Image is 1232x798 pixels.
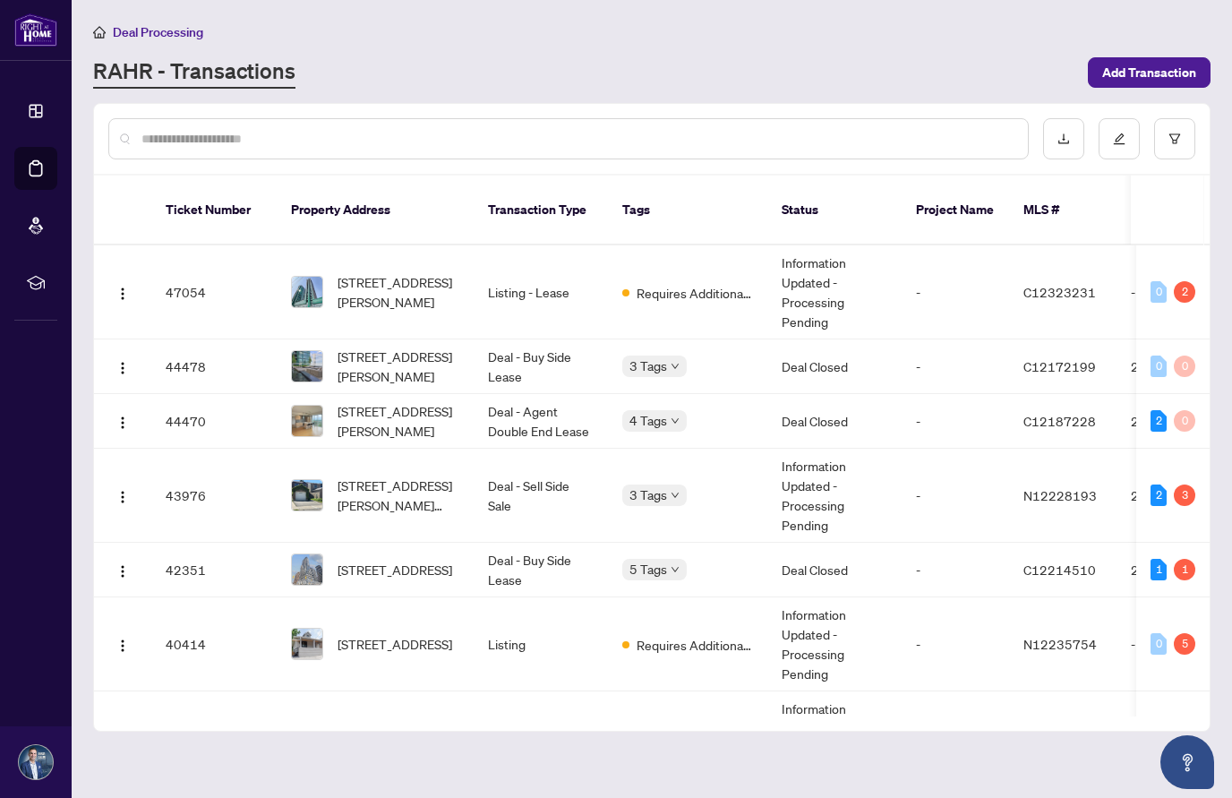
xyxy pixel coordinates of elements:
[292,351,322,382] img: thumbnail-img
[115,564,130,579] img: Logo
[671,491,680,500] span: down
[115,416,130,430] img: Logo
[902,176,1009,245] th: Project Name
[629,485,667,505] span: 3 Tags
[902,339,1009,394] td: -
[1174,281,1195,303] div: 2
[474,176,608,245] th: Transaction Type
[1174,559,1195,580] div: 1
[902,245,1009,339] td: -
[151,543,277,597] td: 42351
[474,597,608,691] td: Listing
[292,629,322,659] img: thumbnail-img
[671,565,680,574] span: down
[108,555,137,584] button: Logo
[474,691,608,785] td: Listing
[474,394,608,449] td: Deal - Agent Double End Lease
[14,13,57,47] img: logo
[151,597,277,691] td: 40414
[1023,284,1096,300] span: C12323231
[292,406,322,436] img: thumbnail-img
[474,449,608,543] td: Deal - Sell Side Sale
[1174,633,1195,655] div: 5
[151,339,277,394] td: 44478
[767,339,902,394] td: Deal Closed
[151,449,277,543] td: 43976
[1023,487,1097,503] span: N12228193
[629,559,667,579] span: 5 Tags
[1168,133,1181,145] span: filter
[902,449,1009,543] td: -
[474,245,608,339] td: Listing - Lease
[115,361,130,375] img: Logo
[902,394,1009,449] td: -
[671,416,680,425] span: down
[338,347,459,386] span: [STREET_ADDRESS][PERSON_NAME]
[1151,356,1167,377] div: 0
[1151,559,1167,580] div: 1
[151,176,277,245] th: Ticket Number
[767,449,902,543] td: Information Updated - Processing Pending
[19,745,53,779] img: Profile Icon
[1099,118,1140,159] button: edit
[108,630,137,658] button: Logo
[629,410,667,431] span: 4 Tags
[338,272,459,312] span: [STREET_ADDRESS][PERSON_NAME]
[629,356,667,376] span: 3 Tags
[338,560,452,579] span: [STREET_ADDRESS]
[608,176,767,245] th: Tags
[1154,118,1195,159] button: filter
[115,287,130,301] img: Logo
[113,24,203,40] span: Deal Processing
[115,490,130,504] img: Logo
[1023,413,1096,429] span: C12187228
[277,176,474,245] th: Property Address
[1009,176,1116,245] th: MLS #
[292,277,322,307] img: thumbnail-img
[1102,58,1196,87] span: Add Transaction
[1151,633,1167,655] div: 0
[1151,485,1167,506] div: 2
[637,283,753,303] span: Requires Additional Docs
[902,691,1009,785] td: -
[1023,358,1096,374] span: C12172199
[767,176,902,245] th: Status
[474,339,608,394] td: Deal - Buy Side Lease
[108,352,137,381] button: Logo
[108,407,137,435] button: Logo
[637,635,753,655] span: Requires Additional Docs
[1160,735,1214,789] button: Open asap
[1174,485,1195,506] div: 3
[151,394,277,449] td: 44470
[338,634,452,654] span: [STREET_ADDRESS]
[902,543,1009,597] td: -
[1023,562,1096,578] span: C12214510
[1088,57,1211,88] button: Add Transaction
[1151,281,1167,303] div: 0
[671,362,680,371] span: down
[1174,410,1195,432] div: 0
[93,26,106,39] span: home
[1057,133,1070,145] span: download
[93,56,295,89] a: RAHR - Transactions
[767,543,902,597] td: Deal Closed
[151,691,277,785] td: 39925
[292,480,322,511] img: thumbnail-img
[1151,410,1167,432] div: 2
[1043,118,1084,159] button: download
[902,597,1009,691] td: -
[767,245,902,339] td: Information Updated - Processing Pending
[292,554,322,585] img: thumbnail-img
[338,401,459,441] span: [STREET_ADDRESS][PERSON_NAME]
[108,481,137,510] button: Logo
[338,476,459,515] span: [STREET_ADDRESS][PERSON_NAME][PERSON_NAME]
[151,245,277,339] td: 47054
[108,278,137,306] button: Logo
[1174,356,1195,377] div: 0
[767,394,902,449] td: Deal Closed
[474,543,608,597] td: Deal - Buy Side Lease
[1113,133,1125,145] span: edit
[767,691,902,785] td: Information Updated - Processing Pending
[115,639,130,653] img: Logo
[1023,636,1097,652] span: N12235754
